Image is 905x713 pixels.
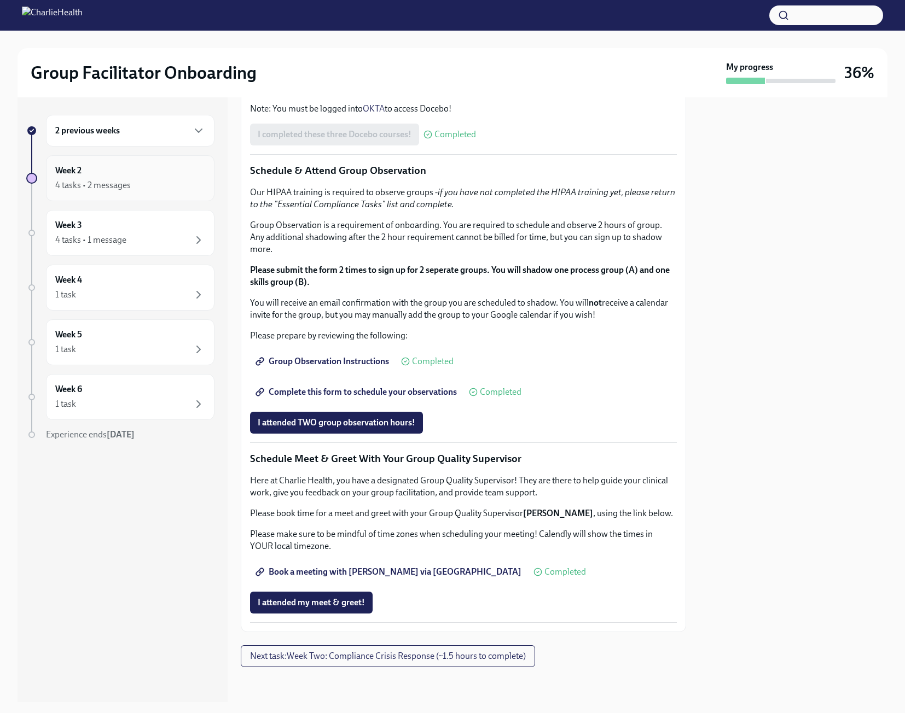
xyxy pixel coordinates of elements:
[31,62,257,84] h2: Group Facilitator Onboarding
[258,566,521,577] span: Book a meeting with [PERSON_NAME] via [GEOGRAPHIC_DATA]
[844,63,874,83] h3: 36%
[250,330,677,342] p: Please prepare by reviewing the following:
[434,130,476,139] span: Completed
[107,429,135,440] strong: [DATE]
[250,507,677,519] p: Please book time for a meet and greet with your Group Quality Supervisor , using the link below.
[55,234,126,246] div: 4 tasks • 1 message
[258,597,365,608] span: I attended my meet & greet!
[250,528,677,552] p: Please make sure to be mindful of time zones when scheduling your meeting! Calendly will show the...
[250,187,675,209] em: if you have not completed the HIPAA training yet, please return to the "Essential Compliance Task...
[258,417,415,428] span: I attended TWO group observation hours!
[55,179,131,191] div: 4 tasks • 2 messages
[258,387,457,398] span: Complete this form to schedule your observations
[250,475,677,499] p: Here at Charlie Health, you have a designated Group Quality Supervisor! They are there to help gu...
[250,186,677,211] p: Our HIPAA training is required to observe groups -
[22,7,83,24] img: CharlieHealth
[523,508,593,518] strong: [PERSON_NAME]
[26,155,214,201] a: Week 24 tasks • 2 messages
[589,297,602,308] strong: not
[241,645,535,667] button: Next task:Week Two: Compliance Crisis Response (~1.5 hours to complete)
[250,561,529,583] a: Book a meeting with [PERSON_NAME] via [GEOGRAPHIC_DATA]
[250,592,373,613] button: I attended my meet & greet!
[250,103,677,115] p: Note: You must be logged into to access Docebo!
[412,357,454,366] span: Completed
[55,219,82,231] h6: Week 3
[250,163,677,178] p: Schedule & Attend Group Observation
[55,329,82,341] h6: Week 5
[55,383,82,395] h6: Week 6
[26,210,214,256] a: Week 34 tasks • 1 message
[55,125,120,137] h6: 2 previous weeks
[26,265,214,311] a: Week 41 task
[250,651,526,662] span: Next task : Week Two: Compliance Crisis Response (~1.5 hours to complete)
[363,103,385,114] a: OKTA
[250,297,677,321] p: You will receive an email confirmation with the group you are scheduled to shadow. You will recei...
[55,398,76,410] div: 1 task
[480,388,521,396] span: Completed
[250,412,423,434] button: I attended TWO group observation hours!
[26,374,214,420] a: Week 61 task
[55,274,82,286] h6: Week 4
[55,165,82,177] h6: Week 2
[250,381,465,403] a: Complete this form to schedule your observations
[250,265,670,287] strong: Please submit the form 2 times to sign up for 2 seperate groups. You will shadow one process grou...
[544,568,586,576] span: Completed
[250,219,677,255] p: Group Observation is a requirement of onboarding. You are required to schedule and observe 2 hour...
[46,429,135,440] span: Experience ends
[250,350,397,372] a: Group Observation Instructions
[55,289,76,301] div: 1 task
[250,452,677,466] p: Schedule Meet & Greet With Your Group Quality Supervisor
[726,61,773,73] strong: My progress
[55,343,76,355] div: 1 task
[46,115,214,147] div: 2 previous weeks
[258,356,389,367] span: Group Observation Instructions
[26,319,214,365] a: Week 51 task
